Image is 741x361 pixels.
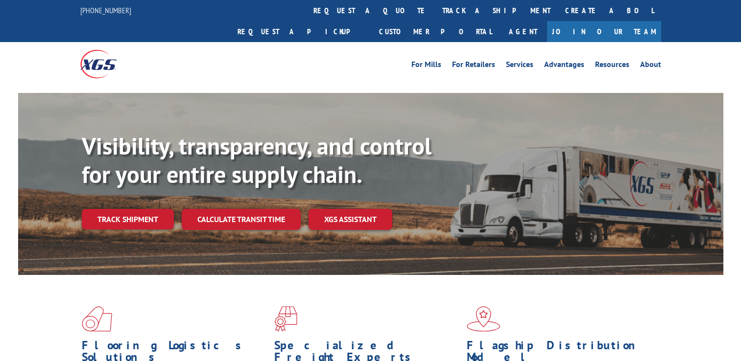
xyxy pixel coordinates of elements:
a: For Mills [411,61,441,71]
a: [PHONE_NUMBER] [80,5,131,15]
img: xgs-icon-total-supply-chain-intelligence-red [82,306,112,332]
a: XGS ASSISTANT [309,209,392,230]
a: For Retailers [452,61,495,71]
a: Request a pickup [230,21,372,42]
img: xgs-icon-flagship-distribution-model-red [467,306,501,332]
a: Customer Portal [372,21,499,42]
a: Services [506,61,533,71]
a: Resources [595,61,629,71]
img: xgs-icon-focused-on-flooring-red [274,306,297,332]
a: Join Our Team [547,21,661,42]
b: Visibility, transparency, and control for your entire supply chain. [82,131,431,189]
a: About [640,61,661,71]
a: Agent [499,21,547,42]
a: Advantages [544,61,584,71]
a: Calculate transit time [182,209,301,230]
a: Track shipment [82,209,174,229]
